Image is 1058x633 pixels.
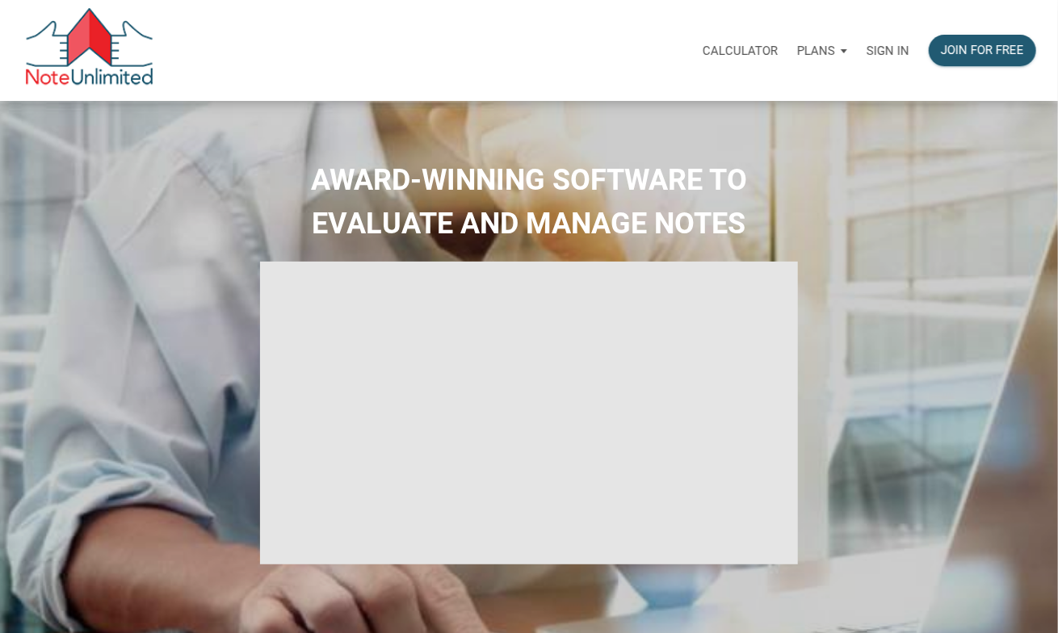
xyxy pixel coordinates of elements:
button: Join for free [929,35,1036,66]
a: Sign in [857,25,919,76]
iframe: NoteUnlimited [260,262,798,564]
a: Join for free [919,25,1046,76]
p: Calculator [703,44,778,58]
a: Plans [787,25,857,76]
button: Plans [787,27,857,75]
div: Join for free [941,41,1024,60]
a: Calculator [693,25,787,76]
p: Sign in [867,44,909,58]
h2: AWARD-WINNING SOFTWARE TO EVALUATE AND MANAGE NOTES [12,158,1046,245]
p: Plans [797,44,835,58]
